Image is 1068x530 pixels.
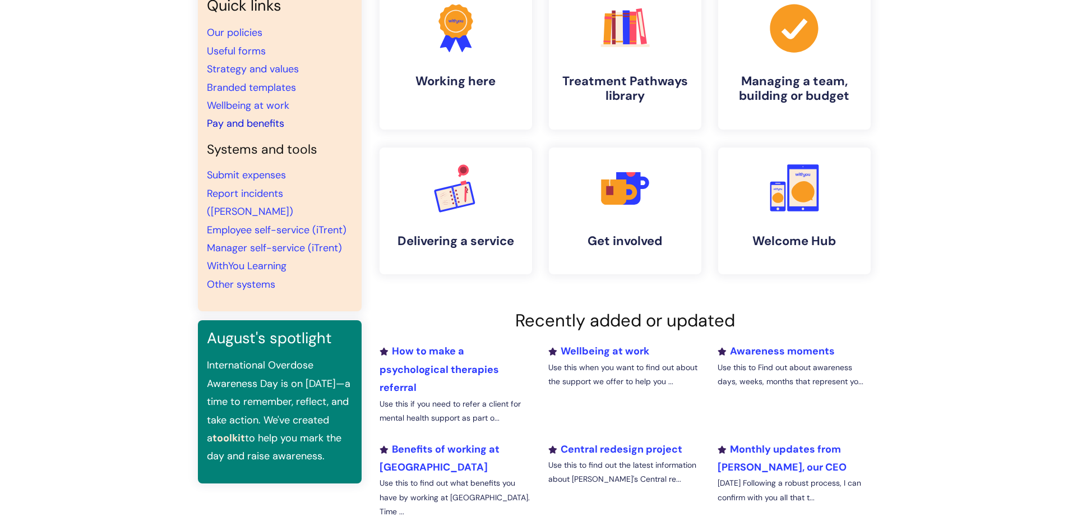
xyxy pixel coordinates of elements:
h4: Managing a team, building or budget [727,74,862,104]
a: Wellbeing at work [548,344,649,358]
a: Report incidents ([PERSON_NAME]) [207,187,293,218]
h4: Systems and tools [207,142,353,158]
h4: Get involved [558,234,692,248]
a: Manager self-service (iTrent) [207,241,342,255]
p: Use this if you need to refer a client for mental health support as part o... [380,397,532,425]
h4: Working here [389,74,523,89]
a: Employee self-service (iTrent) [207,223,346,237]
a: Wellbeing at work [207,99,289,112]
a: How to make a psychological therapies referral [380,344,499,394]
a: Central redesign project [548,443,682,456]
a: WithYou Learning [207,259,286,273]
a: toolkit [212,431,245,445]
h4: Treatment Pathways library [558,74,692,104]
p: Use this to Find out about awareness days, weeks, months that represent yo... [718,361,870,389]
p: Use this to find out what benefits you have by working at [GEOGRAPHIC_DATA]. Time ... [380,476,532,519]
a: Benefits of working at [GEOGRAPHIC_DATA] [380,443,500,474]
h4: Welcome Hub [727,234,862,248]
a: Get involved [549,148,701,274]
p: International Overdose Awareness Day is on [DATE]—a time to remember, reflect, and take action. W... [207,356,353,465]
a: Awareness moments [718,344,835,358]
a: Welcome Hub [718,148,871,274]
p: Use this when you want to find out about the support we offer to help you ... [548,361,701,389]
h2: Recently added or updated [380,310,871,331]
a: Monthly updates from [PERSON_NAME], our CEO [718,443,847,474]
a: Delivering a service [380,148,532,274]
a: Branded templates [207,81,296,94]
a: Useful forms [207,44,266,58]
h4: Delivering a service [389,234,523,248]
h3: August's spotlight [207,329,353,347]
a: Our policies [207,26,262,39]
a: Submit expenses [207,168,286,182]
p: Use this to find out the latest information about [PERSON_NAME]'s Central re... [548,458,701,486]
a: Other systems [207,278,275,291]
p: [DATE] Following a robust process, I can confirm with you all that t... [718,476,870,504]
a: Pay and benefits [207,117,284,130]
a: Strategy and values [207,62,299,76]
